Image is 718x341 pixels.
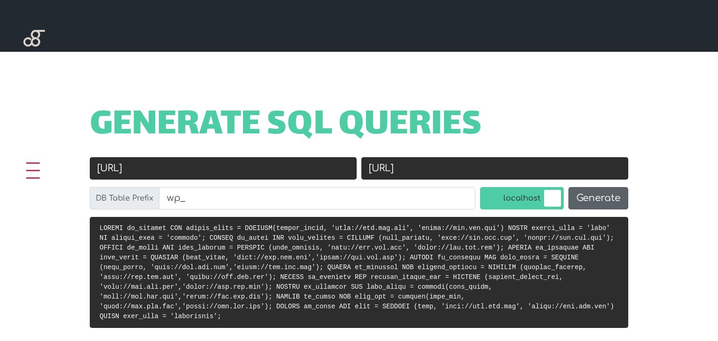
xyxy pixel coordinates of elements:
[568,187,628,209] button: Generate
[90,187,159,209] label: DB Table Prefix
[90,111,482,140] span: Generate SQL Queries
[23,30,45,100] img: Blackgate
[90,157,357,180] input: Old URL
[100,224,614,320] code: LOREMI do_sitamet CON adipis_elits = DOEIUSM(tempor_incid, 'utla://etd.mag.ali', 'enima://min.ven...
[159,187,475,209] input: wp_
[361,157,628,180] input: New URL
[480,187,564,209] label: localhost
